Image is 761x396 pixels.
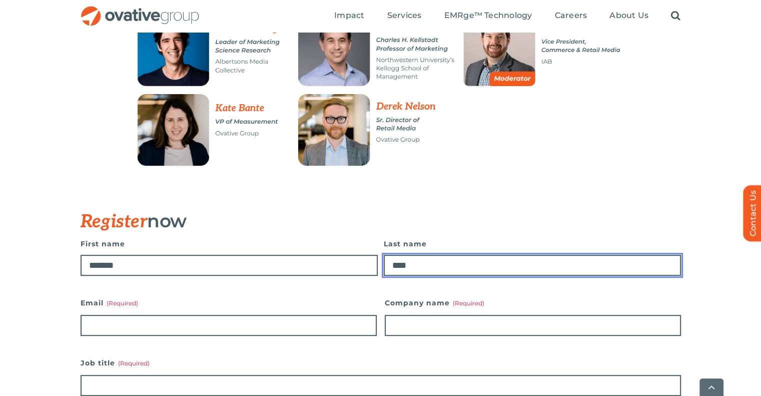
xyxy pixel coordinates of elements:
label: Last name [384,237,681,251]
label: Job title [81,356,681,370]
span: Register [81,211,148,233]
span: (Required) [107,299,138,307]
a: Impact [334,11,364,22]
h3: now [81,211,631,232]
span: Careers [555,11,587,21]
span: Services [387,11,422,21]
span: (Required) [453,299,484,307]
a: Search [671,11,680,22]
span: About Us [609,11,648,21]
a: OG_Full_horizontal_RGB [80,5,200,15]
label: First name [81,237,378,251]
span: EMRge™ Technology [444,11,532,21]
span: Impact [334,11,364,21]
a: Careers [555,11,587,22]
a: EMRge™ Technology [444,11,532,22]
a: About Us [609,11,648,22]
label: Company name [385,296,681,310]
label: Email [81,296,377,310]
span: (Required) [118,359,150,367]
a: Services [387,11,422,22]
